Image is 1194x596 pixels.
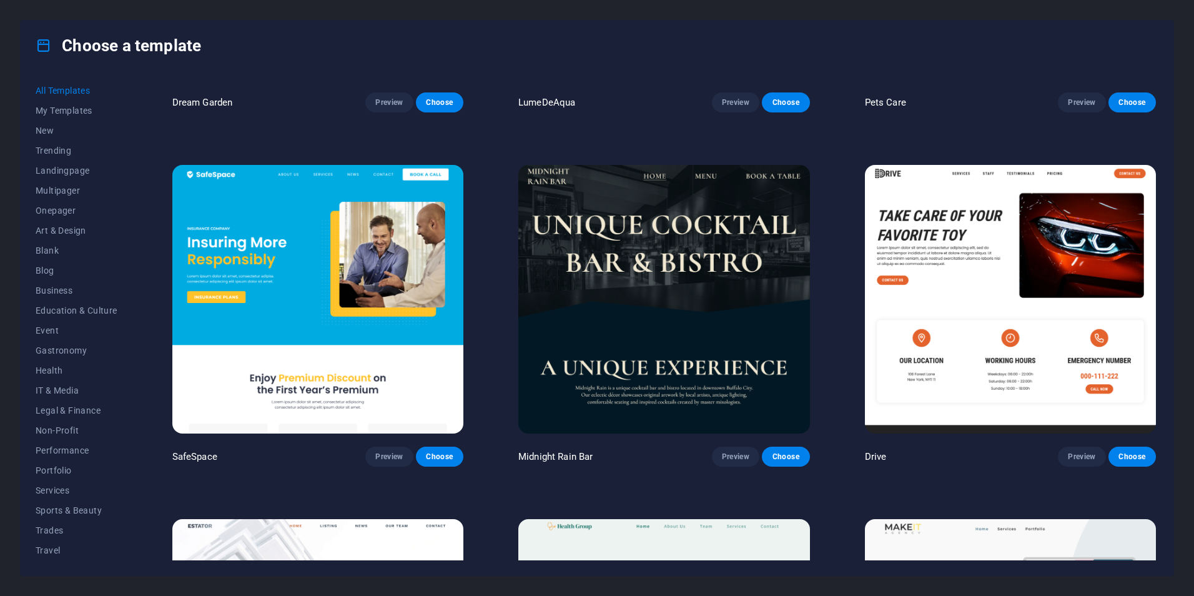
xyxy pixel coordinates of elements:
[1058,92,1105,112] button: Preview
[416,447,463,467] button: Choose
[365,447,413,467] button: Preview
[375,97,403,107] span: Preview
[36,525,117,535] span: Trades
[722,452,749,462] span: Preview
[36,480,117,500] button: Services
[36,221,117,241] button: Art & Design
[762,92,809,112] button: Choose
[36,226,117,236] span: Art & Design
[36,485,117,495] span: Services
[36,146,117,156] span: Trending
[1058,447,1105,467] button: Preview
[36,126,117,136] span: New
[36,106,117,116] span: My Templates
[36,325,117,335] span: Event
[36,320,117,340] button: Event
[36,425,117,435] span: Non-Profit
[36,186,117,196] span: Multipager
[36,460,117,480] button: Portfolio
[36,281,117,300] button: Business
[762,447,809,467] button: Choose
[36,360,117,380] button: Health
[865,450,887,463] p: Drive
[36,201,117,221] button: Onepager
[36,340,117,360] button: Gastronomy
[518,450,593,463] p: Midnight Rain Bar
[518,96,575,109] p: LumeDeAqua
[865,96,906,109] p: Pets Care
[772,97,799,107] span: Choose
[36,101,117,121] button: My Templates
[36,420,117,440] button: Non-Profit
[36,141,117,161] button: Trending
[36,465,117,475] span: Portfolio
[36,440,117,460] button: Performance
[426,97,453,107] span: Choose
[36,500,117,520] button: Sports & Beauty
[712,92,759,112] button: Preview
[36,286,117,296] span: Business
[36,385,117,395] span: IT & Media
[36,266,117,276] span: Blog
[36,380,117,400] button: IT & Media
[36,86,117,96] span: All Templates
[416,92,463,112] button: Choose
[36,161,117,181] button: Landingpage
[36,365,117,375] span: Health
[36,121,117,141] button: New
[1068,97,1095,107] span: Preview
[36,545,117,555] span: Travel
[172,165,463,434] img: SafeSpace
[1118,97,1146,107] span: Choose
[712,447,759,467] button: Preview
[865,165,1156,434] img: Drive
[1108,92,1156,112] button: Choose
[36,445,117,455] span: Performance
[1108,447,1156,467] button: Choose
[722,97,749,107] span: Preview
[1118,452,1146,462] span: Choose
[36,36,201,56] h4: Choose a template
[36,505,117,515] span: Sports & Beauty
[36,81,117,101] button: All Templates
[36,261,117,281] button: Blog
[365,92,413,112] button: Preview
[36,181,117,201] button: Multipager
[36,400,117,420] button: Legal & Finance
[36,540,117,560] button: Travel
[36,206,117,216] span: Onepager
[772,452,799,462] span: Choose
[172,450,217,463] p: SafeSpace
[36,345,117,355] span: Gastronomy
[426,452,453,462] span: Choose
[36,300,117,320] button: Education & Culture
[36,520,117,540] button: Trades
[36,405,117,415] span: Legal & Finance
[1068,452,1095,462] span: Preview
[36,305,117,315] span: Education & Culture
[36,166,117,176] span: Landingpage
[375,452,403,462] span: Preview
[36,241,117,261] button: Blank
[518,165,809,434] img: Midnight Rain Bar
[172,96,233,109] p: Dream Garden
[36,246,117,256] span: Blank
